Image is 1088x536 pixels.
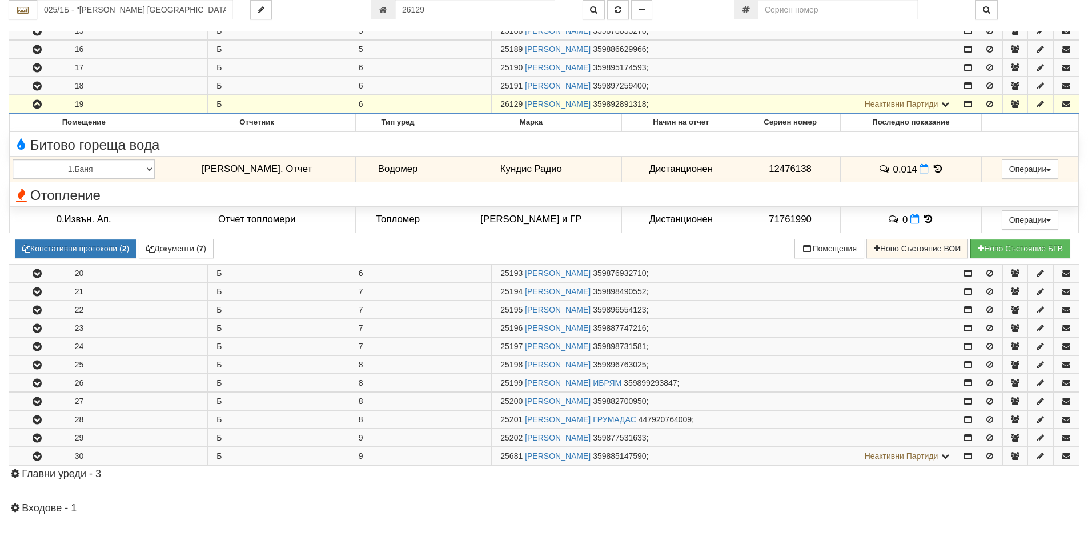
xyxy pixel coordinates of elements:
a: [PERSON_NAME] [525,360,591,369]
td: Кундис Радио [440,156,622,182]
span: Партида № [500,287,523,296]
td: Б [208,59,350,77]
span: 6 [359,99,363,109]
span: Партида № [500,45,523,54]
span: Партида № [500,433,523,442]
td: 23 [66,319,208,337]
span: 8 [359,397,363,406]
span: Партида № [500,360,523,369]
td: ; [492,374,959,391]
span: Неактивни Партиди [865,99,938,109]
span: 9 [359,451,363,461]
td: 16 [66,41,208,58]
i: Нов Отчет към 30/09/2025 [910,214,920,224]
span: 359896554123 [593,305,646,314]
span: [PERSON_NAME]. Отчет [202,163,312,174]
button: Документи (7) [139,239,214,258]
td: Дистанционен [622,156,740,182]
td: ; [492,77,959,95]
span: 7 [359,287,363,296]
th: Марка [440,114,622,131]
td: Топломер [355,206,440,233]
span: 8 [359,360,363,369]
td: 19 [66,95,208,114]
button: Констативни протоколи (2) [15,239,136,258]
span: Отчет топломери [218,214,295,225]
span: 9 [359,433,363,442]
a: [PERSON_NAME] [525,342,591,351]
span: 447920764009 [639,415,692,424]
span: Партида № [500,63,523,72]
td: Б [208,355,350,373]
span: 359886629966 [593,45,646,54]
th: Последно показание [840,114,981,131]
td: ; [492,447,959,465]
span: Партида № [500,451,523,461]
td: ; [492,410,959,428]
span: 0.014 [893,163,917,174]
td: Б [208,337,350,355]
button: Ново Състояние ВОИ [866,239,968,258]
span: Партида № [500,99,523,109]
button: Операции [1002,159,1059,179]
h4: Входове - 1 [9,503,1079,514]
a: [PERSON_NAME] [525,81,591,90]
a: [PERSON_NAME] ГРУМАДАС [525,415,636,424]
span: 359898490552 [593,287,646,296]
td: ; [492,301,959,318]
span: Битово гореща вода [13,138,159,153]
th: Тип уред [355,114,440,131]
td: 21 [66,282,208,300]
span: 359895174593 [593,63,646,72]
td: ; [492,41,959,58]
a: [PERSON_NAME] [525,451,591,461]
span: 6 [359,81,363,90]
td: ; [492,355,959,373]
td: Б [208,41,350,58]
td: 27 [66,392,208,410]
span: 359887747216 [593,323,646,333]
span: Партида № [500,269,523,278]
td: 17 [66,59,208,77]
td: ; [492,264,959,282]
span: 359896763025 [593,360,646,369]
span: 7 [359,342,363,351]
td: 20 [66,264,208,282]
a: [PERSON_NAME] [525,269,591,278]
span: 359885147590 [593,451,646,461]
span: 5 [359,45,363,54]
th: Начин на отчет [622,114,740,131]
td: ; [492,392,959,410]
td: [PERSON_NAME] и ГР [440,206,622,233]
th: Сериен номер [740,114,840,131]
span: История на забележките [878,163,893,174]
td: Б [208,410,350,428]
span: 359892891318 [593,99,646,109]
a: [PERSON_NAME] [525,45,591,54]
span: Партида № [500,397,523,406]
td: Б [208,447,350,465]
span: 359882700950 [593,397,646,406]
span: 0 [902,214,908,225]
span: История на показанията [922,214,935,225]
td: Б [208,95,350,114]
h4: Главни уреди - 3 [9,469,1079,480]
span: 359876932710 [593,269,646,278]
td: Б [208,301,350,318]
td: Б [208,429,350,446]
td: 30 [66,447,208,465]
td: Б [208,374,350,391]
span: Партида № [500,415,523,424]
span: Партида № [500,305,523,314]
button: Операции [1002,210,1059,230]
span: 8 [359,415,363,424]
td: ; [492,59,959,77]
td: Б [208,392,350,410]
span: 7 [359,305,363,314]
span: Партида № [500,81,523,90]
button: Новo Състояние БГВ [970,239,1070,258]
span: 6 [359,269,363,278]
td: Водомер [355,156,440,182]
td: ; [492,282,959,300]
td: 22 [66,301,208,318]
